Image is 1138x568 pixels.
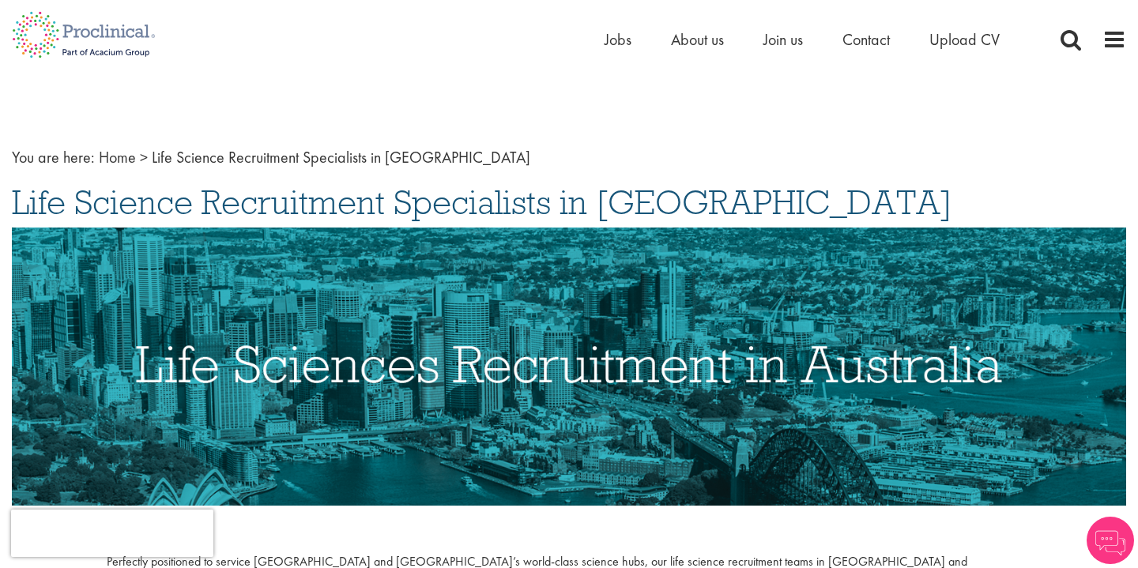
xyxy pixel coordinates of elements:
a: breadcrumb link [99,147,136,167]
span: You are here: [12,147,95,167]
a: Jobs [605,29,631,50]
span: Life Science Recruitment Specialists in [GEOGRAPHIC_DATA] [12,181,952,224]
img: Chatbot [1087,517,1134,564]
a: Upload CV [929,29,1000,50]
a: Contact [842,29,890,50]
a: About us [671,29,724,50]
span: Life Science Recruitment Specialists in [GEOGRAPHIC_DATA] [152,147,530,167]
span: > [140,147,148,167]
iframe: reCAPTCHA [11,510,213,557]
a: Join us [763,29,803,50]
img: Life Sciences Recruitment in Australia [12,228,1126,506]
